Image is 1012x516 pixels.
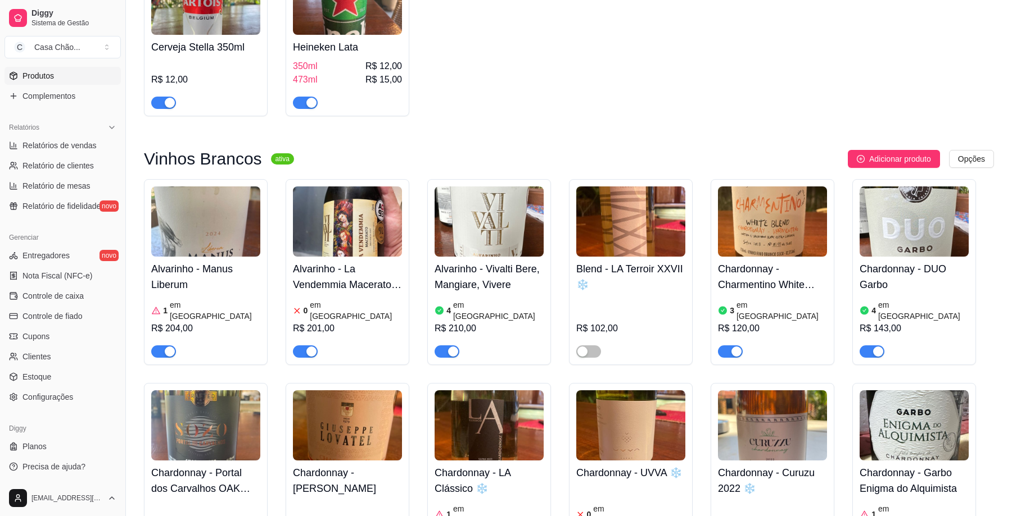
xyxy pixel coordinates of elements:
span: Cupons [22,331,49,342]
span: plus-circle [857,155,865,163]
div: R$ 201,00 [293,322,402,335]
span: Relatórios de vendas [22,140,97,151]
article: em [GEOGRAPHIC_DATA] [737,299,827,322]
h4: Chardonnay - Portal dos Carvalhos OAK Aged ❄️ [151,465,260,496]
span: Nota Fiscal (NFC-e) [22,270,92,281]
article: em [GEOGRAPHIC_DATA] [878,299,969,322]
span: Clientes [22,351,51,362]
div: Diggy [4,419,121,437]
img: product-image [293,186,402,257]
article: 4 [871,305,876,316]
span: Precisa de ajuda? [22,461,85,472]
a: Relatório de mesas [4,177,121,195]
span: Relatório de fidelidade [22,200,101,212]
a: Nota Fiscal (NFC-e) [4,267,121,285]
a: Entregadoresnovo [4,246,121,264]
button: Adicionar produto [848,150,940,168]
span: C [14,42,25,53]
img: product-image [576,390,685,460]
span: Configurações [22,391,73,403]
span: Sistema de Gestão [31,19,116,28]
span: R$ 12,00 [365,60,402,73]
img: product-image [576,186,685,257]
a: Complementos [4,87,121,105]
h3: Vinhos Brancos [144,152,262,166]
a: Relatório de fidelidadenovo [4,197,121,215]
h4: Cerveja Stella 350ml [151,39,260,55]
span: 473ml [293,73,318,86]
a: Relatório de clientes [4,157,121,175]
h4: Heineken Lata [293,39,402,55]
span: Relatórios [9,123,39,132]
article: 4 [446,305,451,316]
h4: Chardonnay - DUO Garbo [860,261,969,293]
span: Controle de fiado [22,310,83,322]
a: Clientes [4,348,121,366]
h4: Alvarinho - Vivalti Bere, Mangiare, Vivere [435,261,544,293]
article: em [GEOGRAPHIC_DATA] [453,299,544,322]
span: Relatório de mesas [22,180,91,191]
article: 3 [730,305,734,316]
a: DiggySistema de Gestão [4,4,121,31]
button: Select a team [4,36,121,58]
img: product-image [718,390,827,460]
span: Produtos [22,70,54,81]
span: [EMAIL_ADDRESS][DOMAIN_NAME] [31,494,103,503]
span: Complementos [22,90,75,102]
span: Diggy [31,8,116,19]
article: em [GEOGRAPHIC_DATA] [310,299,402,322]
div: R$ 120,00 [718,322,827,335]
div: Gerenciar [4,229,121,246]
h4: Alvarinho - La Vendemmia Macerato Vivalti [293,261,402,293]
img: product-image [151,186,260,257]
article: em [GEOGRAPHIC_DATA] [170,299,260,322]
a: Precisa de ajuda? [4,458,121,476]
a: Produtos [4,67,121,85]
img: product-image [293,390,402,460]
a: Planos [4,437,121,455]
sup: ativa [271,153,294,165]
img: product-image [718,186,827,257]
span: Controle de caixa [22,290,84,302]
div: R$ 143,00 [860,322,969,335]
article: 0 [304,305,308,316]
h4: Chardonnay - Curuzu 2022 ❄️ [718,465,827,496]
button: Opções [949,150,994,168]
span: Opções [958,153,985,165]
h4: Chardonnay - [PERSON_NAME] [293,465,402,496]
h4: Chardonnay - Charmentino White Blend ❄️ [718,261,827,293]
span: Adicionar produto [869,153,931,165]
span: Planos [22,441,47,452]
div: R$ 210,00 [435,322,544,335]
img: product-image [435,390,544,460]
span: 350ml [293,60,318,73]
a: Controle de caixa [4,287,121,305]
h4: Alvarinho - Manus Liberum [151,261,260,293]
a: Relatórios de vendas [4,136,121,154]
div: R$ 102,00 [576,322,685,335]
div: R$ 12,00 [151,73,260,86]
img: product-image [860,186,969,257]
img: product-image [151,390,260,460]
img: product-image [435,186,544,257]
article: 1 [163,305,168,316]
h4: Chardonnay - Garbo Enigma do Alquimista [860,465,969,496]
span: R$ 15,00 [365,73,402,86]
a: Cupons [4,327,121,345]
span: Relatório de clientes [22,160,94,171]
span: Entregadores [22,250,70,261]
h4: Chardonnay - UVVA ❄️ [576,465,685,481]
button: [EMAIL_ADDRESS][DOMAIN_NAME] [4,485,121,512]
span: Estoque [22,371,51,382]
div: Casa Chão ... [34,42,80,53]
a: Controle de fiado [4,307,121,325]
div: R$ 204,00 [151,322,260,335]
h4: Blend - LA Terroir XXVII ❄️ [576,261,685,293]
h4: Chardonnay - LA Clássico ❄️ [435,465,544,496]
a: Estoque [4,368,121,386]
img: product-image [860,390,969,460]
a: Configurações [4,388,121,406]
